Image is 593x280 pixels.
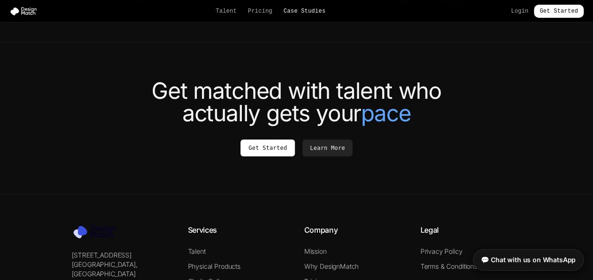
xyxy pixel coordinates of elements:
[304,262,359,270] a: Why DesignMatch
[72,224,123,239] img: Design Match
[473,249,584,271] a: 💬 Chat with us on WhatsApp
[534,5,584,18] a: Get Started
[72,260,173,279] p: [GEOGRAPHIC_DATA], [GEOGRAPHIC_DATA]
[188,247,206,255] a: Talent
[188,224,289,236] h4: Services
[216,7,237,15] a: Talent
[72,251,173,260] p: [STREET_ADDRESS]
[511,7,528,15] a: Login
[304,247,327,255] a: Mission
[304,224,405,236] h4: Company
[420,247,463,255] a: Privacy Policy
[302,140,353,156] a: Learn More
[34,80,559,125] h2: Get matched with talent who actually gets your
[284,7,325,15] a: Case Studies
[420,262,477,270] a: Terms & Conditions
[188,262,240,270] a: Physical Products
[9,7,41,16] img: Design Match
[240,140,295,156] a: Get Started
[420,224,522,236] h4: Legal
[248,7,272,15] a: Pricing
[361,102,411,125] span: pace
